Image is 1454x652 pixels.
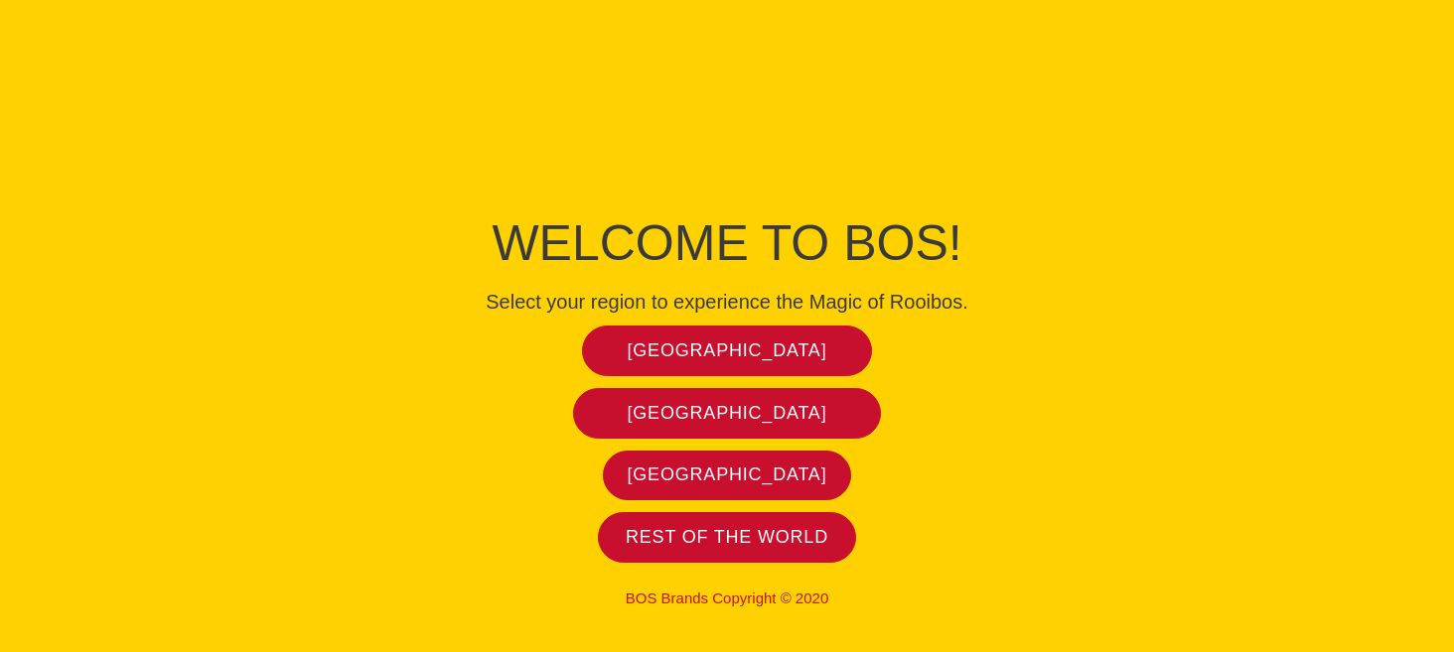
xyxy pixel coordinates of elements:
[280,589,1174,607] p: BOS Brands Copyright © 2020
[598,512,856,563] a: Rest of the world
[628,339,827,362] span: [GEOGRAPHIC_DATA]
[628,463,827,486] span: [GEOGRAPHIC_DATA]
[573,388,882,439] a: [GEOGRAPHIC_DATA]
[603,451,851,501] a: [GEOGRAPHIC_DATA]
[626,526,828,549] span: Rest of the world
[280,290,1174,314] h4: Select your region to experience the Magic of Rooibos.
[280,208,1174,278] h1: Welcome to BOS!
[653,38,801,187] img: Bos Brands
[582,326,873,376] a: [GEOGRAPHIC_DATA]
[628,402,827,425] span: [GEOGRAPHIC_DATA]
